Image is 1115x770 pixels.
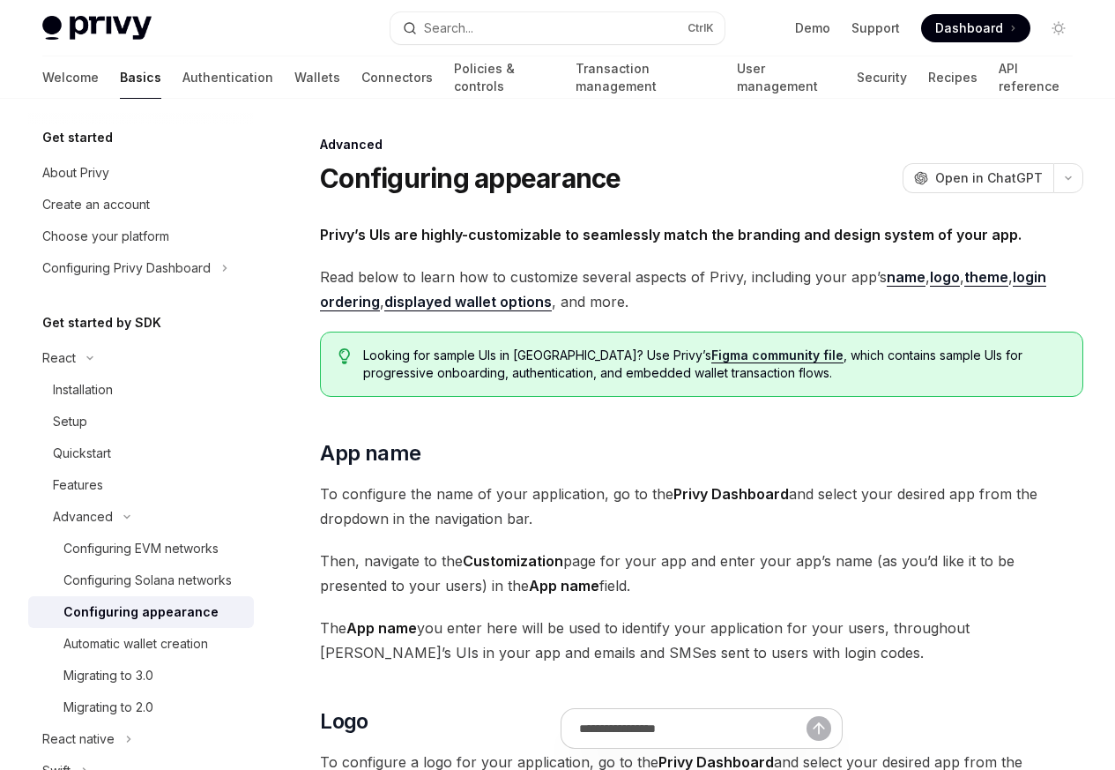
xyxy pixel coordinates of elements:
button: Toggle React native section [28,723,254,755]
div: Advanced [320,136,1083,153]
span: Read below to learn how to customize several aspects of Privy, including your app’s , , , , , and... [320,265,1083,314]
h5: Get started [42,127,113,148]
span: Open in ChatGPT [935,169,1043,187]
span: Then, navigate to the page for your app and enter your app’s name (as you’d like it to be present... [320,549,1083,598]
a: Configuring EVM networks [28,533,254,564]
a: Configuring Solana networks [28,564,254,596]
a: name [887,268,925,287]
a: theme [964,268,1008,287]
a: API reference [999,56,1073,99]
a: Installation [28,374,254,406]
a: displayed wallet options [384,293,552,311]
a: Choose your platform [28,221,254,252]
a: Create an account [28,189,254,221]
div: Quickstart [53,443,111,464]
span: To configure the name of your application, go to the and select your desired app from the dropdow... [320,482,1083,531]
div: Create an account [42,194,150,215]
span: Dashboard [935,19,1003,37]
strong: Privy Dashboard [673,485,789,503]
a: Connectors [361,56,433,99]
a: Dashboard [921,14,1030,42]
a: Support [851,19,900,37]
button: Open search [390,12,725,44]
h5: Get started by SDK [42,312,161,333]
span: Ctrl K [688,21,714,35]
div: Installation [53,379,113,400]
button: Toggle Configuring Privy Dashboard section [28,252,254,284]
div: Migrating to 2.0 [63,697,153,718]
a: Security [857,56,907,99]
strong: Customization [463,552,563,570]
a: Configuring appearance [28,596,254,628]
a: Wallets [294,56,340,99]
button: Toggle React section [28,342,254,374]
a: Basics [120,56,161,99]
svg: Tip [338,348,351,364]
input: Ask a question... [579,709,807,748]
a: logo [930,268,960,287]
div: Search... [424,18,473,39]
div: Configuring appearance [63,602,219,623]
a: Quickstart [28,437,254,469]
button: Open in ChatGPT [903,163,1053,193]
a: Features [28,469,254,501]
button: Toggle dark mode [1044,14,1073,42]
div: React [42,348,76,369]
div: Features [53,475,103,496]
span: The you enter here will be used to identify your application for your users, throughout [PERSON_N... [320,616,1083,665]
div: About Privy [42,162,109,183]
a: User management [737,56,836,99]
div: Migrating to 3.0 [63,665,153,686]
a: Transaction management [576,56,715,99]
a: Automatic wallet creation [28,628,254,660]
span: App name [320,439,420,467]
a: Recipes [928,56,977,99]
a: Policies & controls [454,56,554,99]
a: About Privy [28,157,254,189]
a: Welcome [42,56,99,99]
strong: App name [346,619,417,637]
div: Configuring Solana networks [63,570,232,591]
div: Choose your platform [42,226,169,247]
button: Toggle Advanced section [28,501,254,533]
strong: Privy’s UIs are highly-customizable to seamlessly match the branding and design system of your app. [320,226,1022,243]
img: light logo [42,16,152,41]
a: Authentication [182,56,273,99]
a: Setup [28,406,254,437]
strong: App name [529,577,599,594]
div: React native [42,729,115,750]
span: Looking for sample UIs in [GEOGRAPHIC_DATA]? Use Privy’s , which contains sample UIs for progress... [363,347,1065,382]
div: Configuring Privy Dashboard [42,258,211,279]
div: Setup [53,411,87,432]
a: Demo [795,19,830,37]
a: Figma community file [711,348,844,363]
a: Migrating to 2.0 [28,692,254,723]
div: Advanced [53,506,113,527]
h1: Configuring appearance [320,162,621,194]
button: Send message [807,716,831,741]
div: Configuring EVM networks [63,538,219,559]
div: Automatic wallet creation [63,633,208,654]
a: Migrating to 3.0 [28,660,254,692]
